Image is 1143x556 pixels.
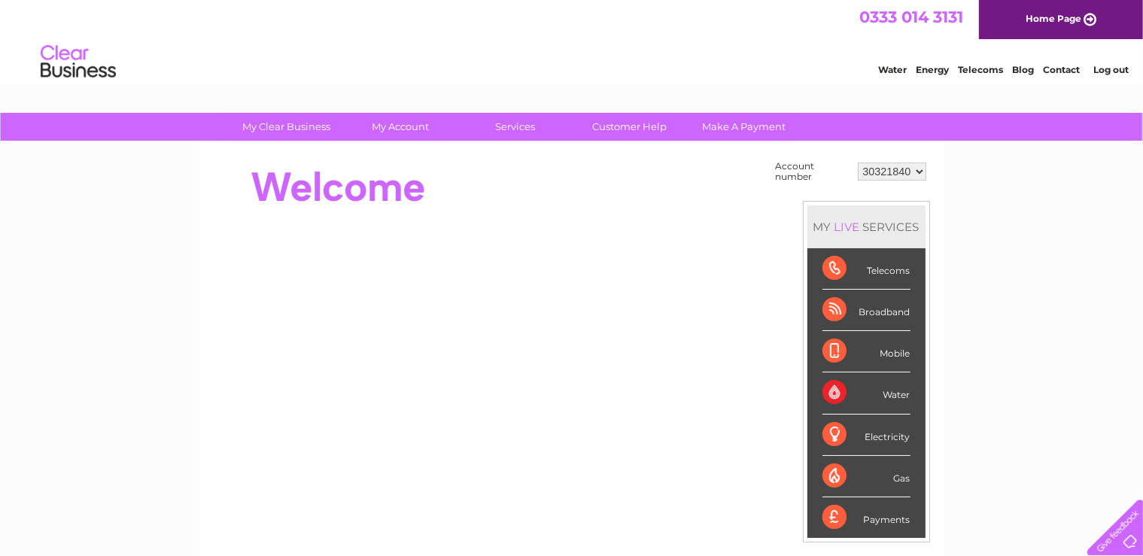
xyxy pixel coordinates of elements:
[40,39,117,85] img: logo.png
[453,113,577,141] a: Services
[1043,64,1080,75] a: Contact
[822,248,910,290] div: Telecoms
[958,64,1003,75] a: Telecoms
[822,290,910,331] div: Broadband
[682,113,806,141] a: Make A Payment
[878,64,907,75] a: Water
[822,456,910,497] div: Gas
[217,8,928,73] div: Clear Business is a trading name of Verastar Limited (registered in [GEOGRAPHIC_DATA] No. 3667643...
[916,64,949,75] a: Energy
[1012,64,1034,75] a: Blog
[831,220,863,234] div: LIVE
[822,331,910,372] div: Mobile
[807,205,926,248] div: MY SERVICES
[822,415,910,456] div: Electricity
[224,113,348,141] a: My Clear Business
[822,497,910,538] div: Payments
[772,157,854,186] td: Account number
[822,372,910,414] div: Water
[1093,64,1129,75] a: Log out
[567,113,692,141] a: Customer Help
[859,8,963,26] a: 0333 014 3131
[339,113,463,141] a: My Account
